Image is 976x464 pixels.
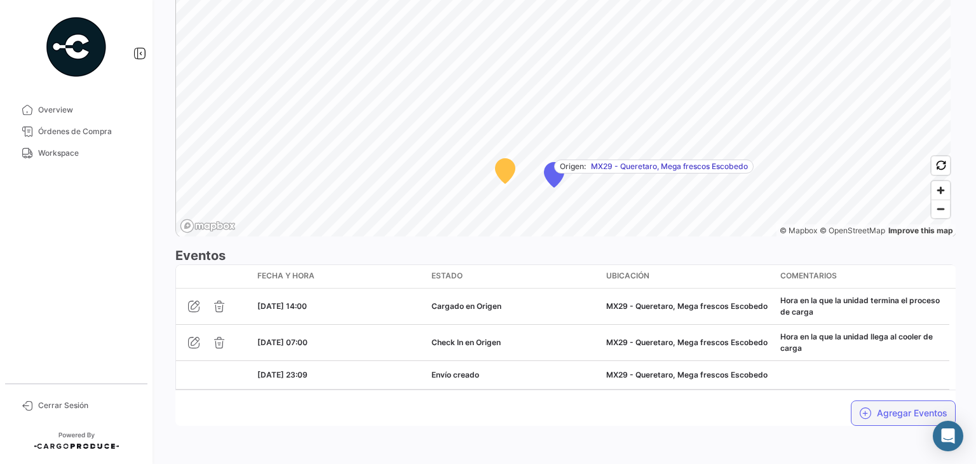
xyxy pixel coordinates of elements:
[431,369,595,381] div: Envío creado
[888,226,953,235] a: Map feedback
[606,301,770,312] div: MX29 - Queretaro, Mega frescos Escobedo
[932,181,950,200] button: Zoom in
[606,369,770,381] div: MX29 - Queretaro, Mega frescos Escobedo
[10,99,142,121] a: Overview
[38,400,137,411] span: Cerrar Sesión
[775,265,949,288] datatable-header-cell: Comentarios
[252,265,426,288] datatable-header-cell: Fecha y Hora
[175,247,956,264] h3: Eventos
[38,126,137,137] span: Órdenes de Compra
[606,337,770,348] div: MX29 - Queretaro, Mega frescos Escobedo
[932,200,950,218] button: Zoom out
[257,338,308,347] span: [DATE] 07:00
[426,265,600,288] datatable-header-cell: Estado
[601,265,775,288] datatable-header-cell: Ubicación
[780,295,944,318] div: Hora en la que la unidad termina el proceso de carga
[560,161,586,172] span: Origen:
[431,301,595,312] div: Cargado en Origen
[44,15,108,79] img: powered-by.png
[780,331,944,354] div: Hora en la que la unidad llega al cooler de carga
[851,400,956,426] button: Agregar Eventos
[431,337,595,348] div: Check In en Origen
[257,370,308,379] span: [DATE] 23:09
[820,226,885,235] a: OpenStreetMap
[780,270,837,282] span: Comentarios
[257,270,315,282] span: Fecha y Hora
[606,270,649,282] span: Ubicación
[431,270,463,282] span: Estado
[180,219,236,233] a: Mapbox logo
[780,226,817,235] a: Mapbox
[544,162,564,188] div: Map marker
[591,161,748,172] span: MX29 - Queretaro, Mega frescos Escobedo
[257,301,307,311] span: [DATE] 14:00
[10,121,142,142] a: Órdenes de Compra
[10,142,142,164] a: Workspace
[495,158,515,184] div: Map marker
[38,147,137,159] span: Workspace
[933,421,963,451] div: Abrir Intercom Messenger
[38,104,137,116] span: Overview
